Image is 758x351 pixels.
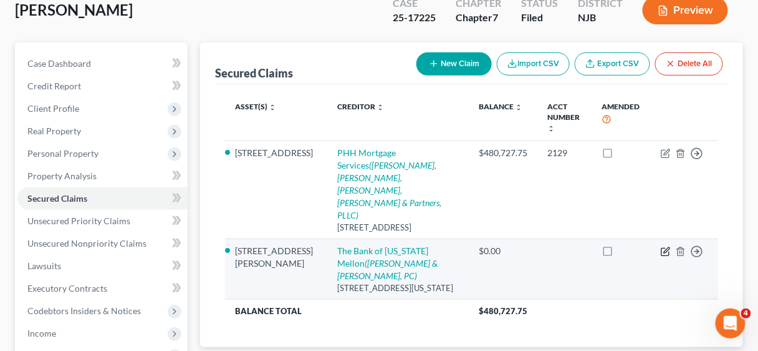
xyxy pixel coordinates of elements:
i: unfold_more [548,125,555,132]
span: Income [27,328,56,339]
span: Personal Property [27,148,98,159]
span: [PERSON_NAME] [15,1,133,19]
a: The Bank of [US_STATE] Mellon([PERSON_NAME] & [PERSON_NAME], PC) [338,245,438,281]
span: 4 [741,309,751,319]
div: Filed [521,11,558,25]
a: Lawsuits [17,255,188,277]
span: Credit Report [27,81,81,91]
th: Balance Total [225,299,469,322]
i: ([PERSON_NAME] & [PERSON_NAME], PC) [338,258,438,281]
a: PHH Mortgage Services([PERSON_NAME], [PERSON_NAME], [PERSON_NAME], [PERSON_NAME] & Partners, PLLC) [338,147,442,220]
div: NJB [578,11,623,25]
span: Real Property [27,126,81,136]
span: 7 [492,11,498,23]
i: unfold_more [377,104,385,111]
i: unfold_more [269,104,276,111]
div: $480,727.75 [479,147,528,159]
span: $480,727.75 [479,306,528,316]
span: Unsecured Nonpriority Claims [27,238,146,249]
button: Import CSV [497,52,570,76]
a: Unsecured Nonpriority Claims [17,232,188,255]
div: $0.00 [479,245,528,257]
span: Secured Claims [27,193,87,204]
a: Property Analysis [17,165,188,187]
div: 25-17225 [393,11,436,25]
a: Acct Number unfold_more [548,102,580,132]
a: Credit Report [17,75,188,97]
iframe: Intercom live chat [716,309,746,339]
li: [STREET_ADDRESS] [235,147,318,159]
i: unfold_more [516,104,523,111]
button: New Claim [416,52,492,76]
span: Client Profile [27,103,79,114]
a: Case Dashboard [17,52,188,75]
a: Balance unfold_more [479,102,523,111]
a: Secured Claims [17,187,188,210]
a: Asset(s) unfold_more [235,102,276,111]
span: Unsecured Priority Claims [27,215,130,226]
div: Secured Claims [215,66,293,81]
div: [STREET_ADDRESS] [338,222,459,234]
div: [STREET_ADDRESS][US_STATE] [338,282,459,294]
div: Chapter [456,11,501,25]
a: Unsecured Priority Claims [17,210,188,232]
a: Creditor unfold_more [338,102,385,111]
span: Lawsuits [27,260,61,271]
span: Codebtors Insiders & Notices [27,305,141,316]
span: Executory Contracts [27,283,107,294]
a: Executory Contracts [17,277,188,300]
li: [STREET_ADDRESS][PERSON_NAME] [235,245,318,270]
span: Property Analysis [27,171,97,181]
span: Case Dashboard [27,58,91,69]
div: 2129 [548,147,582,159]
a: Export CSV [575,52,650,76]
i: ([PERSON_NAME], [PERSON_NAME], [PERSON_NAME], [PERSON_NAME] & Partners, PLLC) [338,160,442,220]
th: Amended [592,94,651,141]
button: Delete All [655,52,723,76]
